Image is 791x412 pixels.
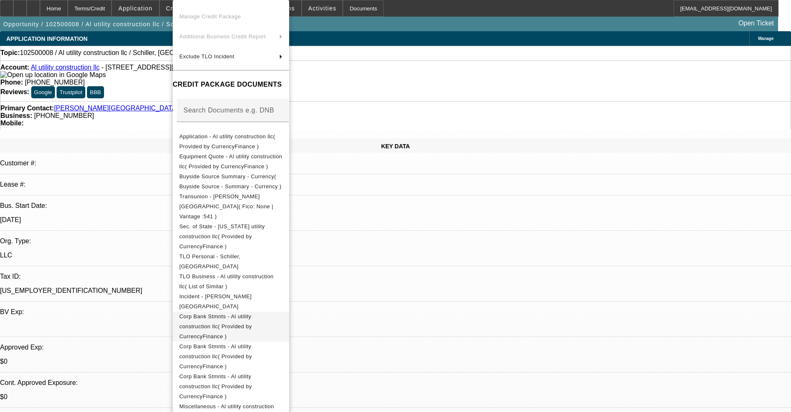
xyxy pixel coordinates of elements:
span: TLO Business - Al utility construction llc( List of Similar ) [179,273,273,290]
button: Corp Bank Stmnts - Al utility construction llc( Provided by CurrencyFinance ) [173,372,289,402]
button: Transunion - Schiller, Austin( Fico: None | Vantage :541 ) [173,192,289,222]
span: Corp Bank Stmnts - Al utility construction llc( Provided by CurrencyFinance ) [179,343,252,370]
button: Corp Bank Stmnts - Al utility construction llc( Provided by CurrencyFinance ) [173,312,289,342]
span: Corp Bank Stmnts - Al utility construction llc( Provided by CurrencyFinance ) [179,373,252,400]
button: TLO Business - Al utility construction llc( List of Similar ) [173,272,289,292]
span: Application - Al utility construction llc( Provided by CurrencyFinance ) [179,133,275,150]
span: Equipment Quote - Al utility construction llc( Provided by CurrencyFinance ) [179,153,282,170]
h4: CREDIT PACKAGE DOCUMENTS [173,80,289,90]
button: Corp Bank Stmnts - Al utility construction llc( Provided by CurrencyFinance ) [173,342,289,372]
span: Incident - [PERSON_NAME][GEOGRAPHIC_DATA] [179,293,252,310]
span: TLO Personal - Schiller, [GEOGRAPHIC_DATA] [179,253,241,270]
span: Corp Bank Stmnts - Al utility construction llc( Provided by CurrencyFinance ) [179,313,252,340]
button: Equipment Quote - Al utility construction llc( Provided by CurrencyFinance ) [173,152,289,172]
button: Incident - Schiller, Austin [173,292,289,312]
span: Sec. of State - [US_STATE] utility construction llc( Provided by CurrencyFinance ) [179,223,265,250]
button: Application - Al utility construction llc( Provided by CurrencyFinance ) [173,132,289,152]
span: Exclude TLO Incident [179,53,234,60]
button: Sec. of State - Al utility construction llc( Provided by CurrencyFinance ) [173,222,289,252]
span: Transunion - [PERSON_NAME][GEOGRAPHIC_DATA]( Fico: None | Vantage :541 ) [179,193,273,220]
span: Buyside Source Summary - Currency( Buyside Source - Summary - Currency ) [179,173,281,190]
button: TLO Personal - Schiller, Austin [173,252,289,272]
button: Buyside Source Summary - Currency( Buyside Source - Summary - Currency ) [173,172,289,192]
mat-label: Search Documents e.g. DNB [183,107,274,114]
